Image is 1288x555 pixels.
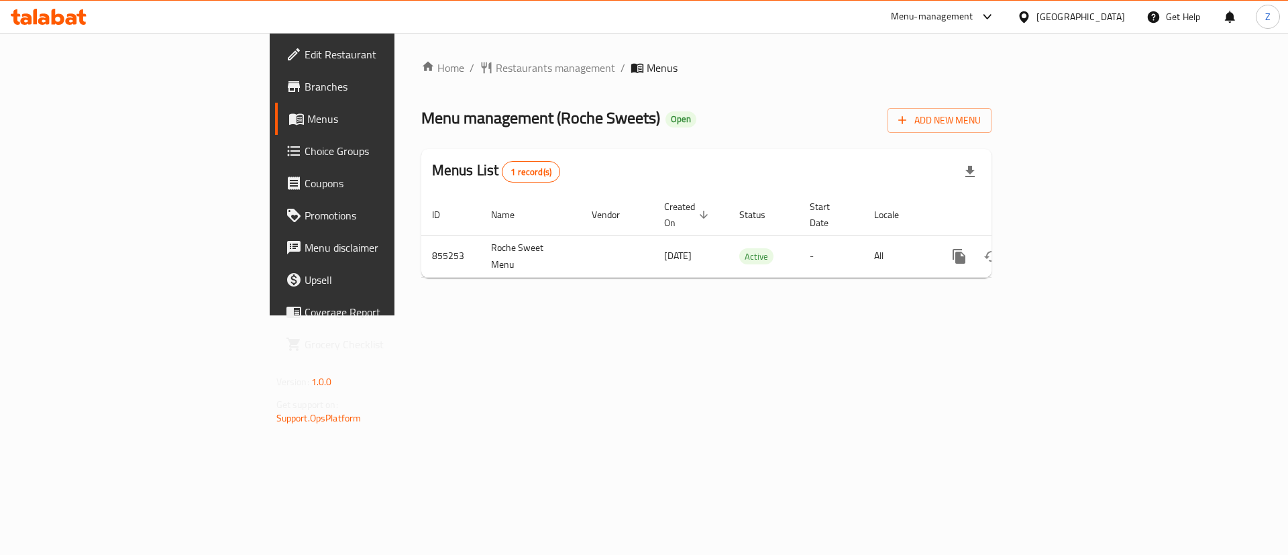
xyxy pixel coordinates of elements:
span: Coupons [305,175,474,191]
span: Grocery Checklist [305,336,474,352]
span: 1 record(s) [502,166,559,179]
div: Open [665,111,696,128]
li: / [621,60,625,76]
button: Add New Menu [888,108,991,133]
button: more [943,240,975,272]
span: Menu management ( Roche Sweets ) [421,103,660,133]
td: All [863,235,932,277]
nav: breadcrumb [421,60,992,76]
a: Grocery Checklist [275,328,485,360]
span: Created On [664,199,712,231]
td: Roche Sweet Menu [480,235,581,277]
span: ID [432,207,458,223]
span: Upsell [305,272,474,288]
span: Start Date [810,199,847,231]
div: Total records count [502,161,560,183]
a: Edit Restaurant [275,38,485,70]
span: [DATE] [664,247,692,264]
a: Promotions [275,199,485,232]
h2: Menus List [432,160,560,183]
span: Version: [276,373,309,391]
span: Promotions [305,207,474,223]
span: Menus [307,111,474,127]
span: Menu disclaimer [305,240,474,256]
span: Z [1265,9,1271,24]
span: Add New Menu [898,112,981,129]
div: Menu-management [891,9,973,25]
span: Active [739,249,773,264]
td: - [799,235,863,277]
span: Locale [874,207,916,223]
span: Edit Restaurant [305,46,474,62]
span: Status [739,207,783,223]
a: Menu disclaimer [275,232,485,264]
span: Coverage Report [305,304,474,320]
span: Vendor [592,207,637,223]
a: Upsell [275,264,485,296]
a: Coverage Report [275,296,485,328]
span: 1.0.0 [311,373,332,391]
a: Support.OpsPlatform [276,409,362,427]
span: Name [491,207,532,223]
span: Menus [647,60,678,76]
span: Branches [305,79,474,95]
a: Coupons [275,167,485,199]
a: Restaurants management [480,60,615,76]
a: Branches [275,70,485,103]
span: Open [665,113,696,125]
div: Export file [954,156,986,188]
a: Choice Groups [275,135,485,167]
table: enhanced table [421,195,1083,278]
span: Choice Groups [305,143,474,159]
span: Restaurants management [496,60,615,76]
th: Actions [932,195,1083,236]
span: Get support on: [276,396,338,413]
button: Change Status [975,240,1008,272]
a: Menus [275,103,485,135]
div: [GEOGRAPHIC_DATA] [1036,9,1125,24]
